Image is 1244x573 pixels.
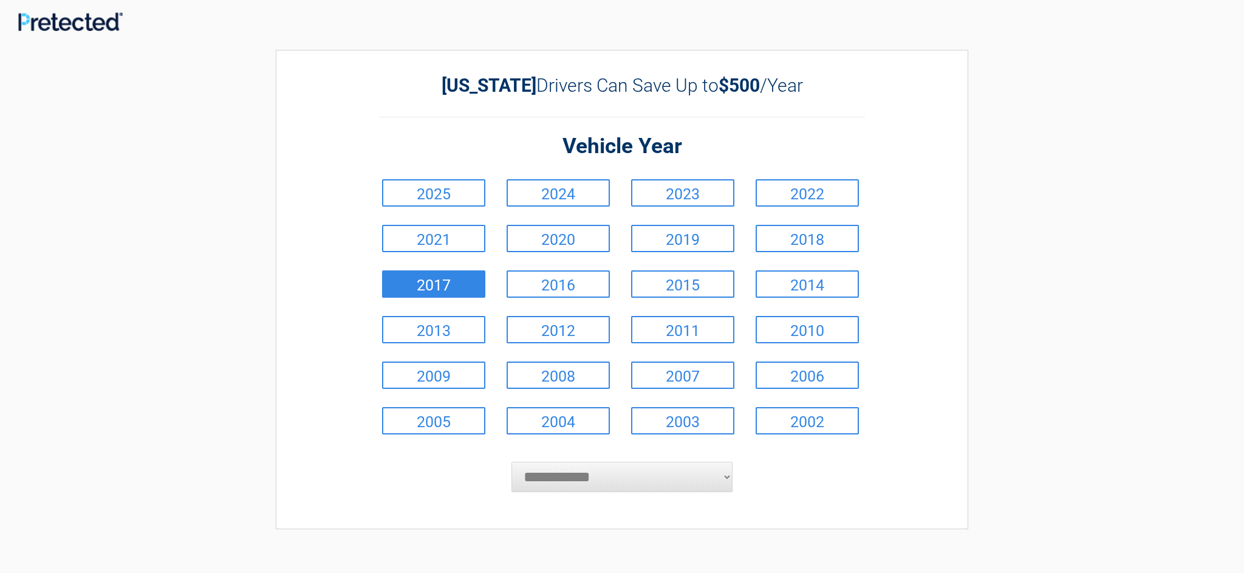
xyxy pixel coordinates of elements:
a: 2023 [631,179,734,207]
a: 2015 [631,270,734,298]
b: $500 [719,75,760,96]
a: 2011 [631,316,734,343]
a: 2020 [507,225,610,252]
b: [US_STATE] [442,75,536,96]
a: 2005 [382,407,485,434]
a: 2014 [756,270,859,298]
h2: Drivers Can Save Up to /Year [379,75,865,96]
a: 2022 [756,179,859,207]
a: 2017 [382,270,485,298]
img: Main Logo [18,12,123,31]
a: 2008 [507,362,610,389]
a: 2021 [382,225,485,252]
a: 2012 [507,316,610,343]
a: 2024 [507,179,610,207]
a: 2009 [382,362,485,389]
a: 2018 [756,225,859,252]
a: 2006 [756,362,859,389]
a: 2003 [631,407,734,434]
a: 2002 [756,407,859,434]
a: 2025 [382,179,485,207]
a: 2016 [507,270,610,298]
a: 2010 [756,316,859,343]
a: 2004 [507,407,610,434]
h2: Vehicle Year [379,132,865,161]
a: 2007 [631,362,734,389]
a: 2019 [631,225,734,252]
a: 2013 [382,316,485,343]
